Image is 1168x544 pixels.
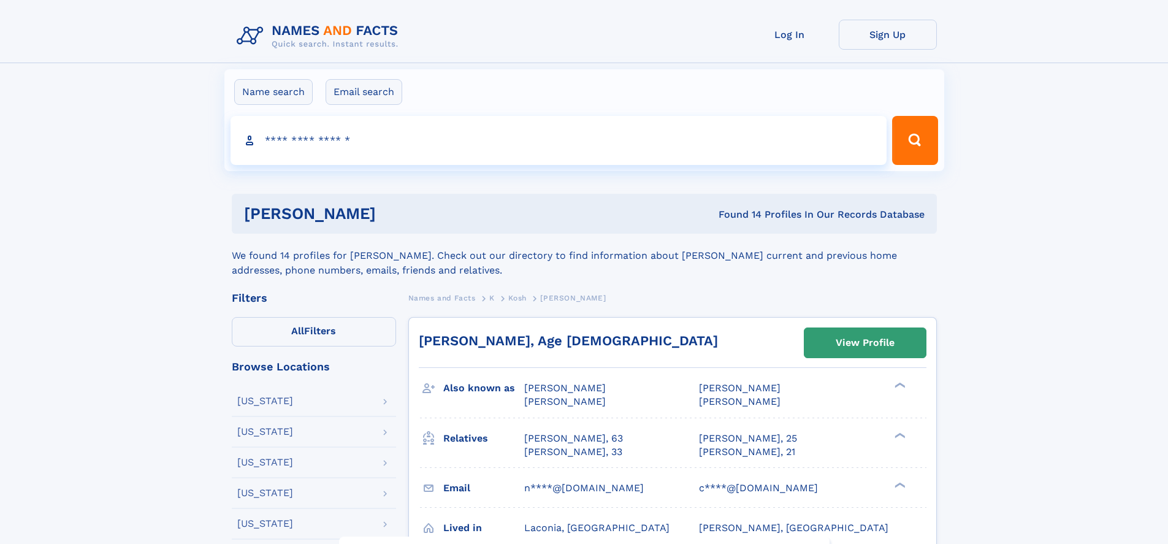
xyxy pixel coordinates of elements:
a: Sign Up [839,20,937,50]
div: Found 14 Profiles In Our Records Database [547,208,925,221]
img: Logo Names and Facts [232,20,408,53]
a: [PERSON_NAME], 25 [699,432,797,445]
h3: Also known as [443,378,524,399]
input: search input [231,116,887,165]
label: Email search [326,79,402,105]
span: [PERSON_NAME] [524,382,606,394]
div: [US_STATE] [237,458,293,467]
a: View Profile [804,328,926,358]
a: Kosh [508,290,526,305]
button: Search Button [892,116,937,165]
span: Laconia, [GEOGRAPHIC_DATA] [524,522,670,534]
span: K [489,294,495,302]
span: [PERSON_NAME] [699,382,781,394]
div: [US_STATE] [237,519,293,529]
a: [PERSON_NAME], 21 [699,445,795,459]
div: We found 14 profiles for [PERSON_NAME]. Check out our directory to find information about [PERSON... [232,234,937,278]
h1: [PERSON_NAME] [244,206,548,221]
a: [PERSON_NAME], 33 [524,445,622,459]
span: [PERSON_NAME] [524,396,606,407]
div: View Profile [836,329,895,357]
span: [PERSON_NAME], [GEOGRAPHIC_DATA] [699,522,888,534]
div: Browse Locations [232,361,396,372]
a: [PERSON_NAME], Age [DEMOGRAPHIC_DATA] [419,333,718,348]
h3: Lived in [443,518,524,538]
div: ❯ [891,431,906,439]
a: K [489,290,495,305]
span: [PERSON_NAME] [540,294,606,302]
span: [PERSON_NAME] [699,396,781,407]
div: ❯ [891,481,906,489]
div: Filters [232,293,396,304]
a: Names and Facts [408,290,476,305]
div: [US_STATE] [237,488,293,498]
div: [US_STATE] [237,427,293,437]
a: Log In [741,20,839,50]
label: Filters [232,317,396,347]
div: ❯ [891,381,906,389]
h3: Email [443,478,524,499]
label: Name search [234,79,313,105]
h3: Relatives [443,428,524,449]
span: Kosh [508,294,526,302]
div: [US_STATE] [237,396,293,406]
span: All [291,325,304,337]
a: [PERSON_NAME], 63 [524,432,623,445]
